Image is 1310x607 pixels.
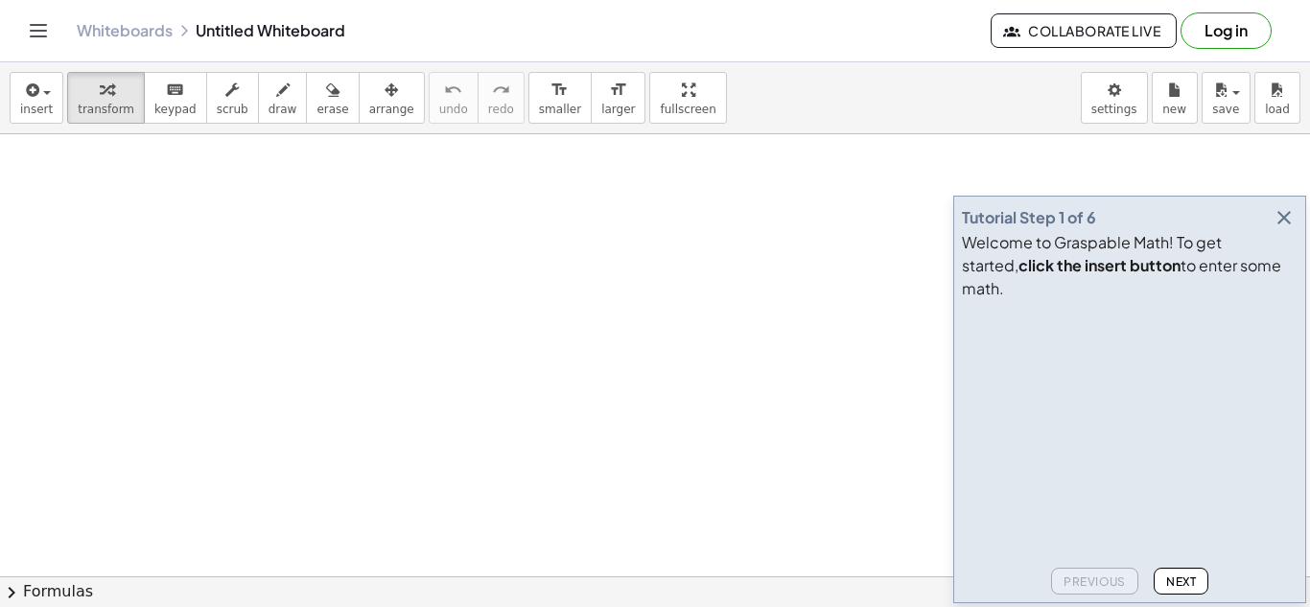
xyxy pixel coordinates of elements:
[144,72,207,124] button: keyboardkeypad
[316,103,348,116] span: erase
[67,72,145,124] button: transform
[206,72,259,124] button: scrub
[439,103,468,116] span: undo
[1091,103,1137,116] span: settings
[539,103,581,116] span: smaller
[601,103,635,116] span: larger
[1254,72,1300,124] button: load
[269,103,297,116] span: draw
[10,72,63,124] button: insert
[154,103,197,116] span: keypad
[217,103,248,116] span: scrub
[369,103,414,116] span: arrange
[1007,22,1160,39] span: Collaborate Live
[591,72,645,124] button: format_sizelarger
[429,72,479,124] button: undoundo
[609,79,627,102] i: format_size
[1152,72,1198,124] button: new
[649,72,726,124] button: fullscreen
[166,79,184,102] i: keyboard
[991,13,1177,48] button: Collaborate Live
[488,103,514,116] span: redo
[962,231,1298,300] div: Welcome to Graspable Math! To get started, to enter some math.
[478,72,525,124] button: redoredo
[1265,103,1290,116] span: load
[1166,574,1196,589] span: Next
[20,103,53,116] span: insert
[258,72,308,124] button: draw
[1154,568,1208,595] button: Next
[78,103,134,116] span: transform
[1018,255,1181,275] b: click the insert button
[550,79,569,102] i: format_size
[77,21,173,40] a: Whiteboards
[528,72,592,124] button: format_sizesmaller
[492,79,510,102] i: redo
[1181,12,1272,49] button: Log in
[444,79,462,102] i: undo
[660,103,715,116] span: fullscreen
[23,15,54,46] button: Toggle navigation
[962,206,1096,229] div: Tutorial Step 1 of 6
[1162,103,1186,116] span: new
[1202,72,1251,124] button: save
[359,72,425,124] button: arrange
[1212,103,1239,116] span: save
[1081,72,1148,124] button: settings
[306,72,359,124] button: erase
